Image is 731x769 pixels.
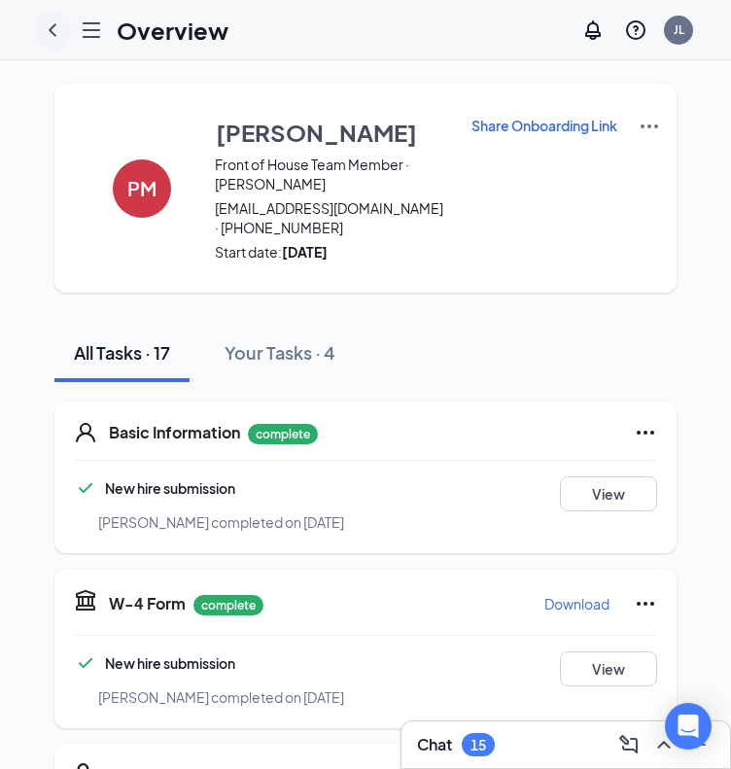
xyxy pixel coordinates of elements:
[674,21,684,38] div: JL
[193,595,263,615] p: complete
[105,479,235,497] span: New hire submission
[215,115,446,150] button: [PERSON_NAME]
[93,115,191,262] button: PM
[74,421,97,444] svg: User
[665,703,712,750] div: Open Intercom Messenger
[127,182,157,195] h4: PM
[225,340,335,365] div: Your Tasks · 4
[74,340,170,365] div: All Tasks · 17
[613,729,644,760] button: ComposeMessage
[560,651,657,686] button: View
[74,476,97,500] svg: Checkmark
[617,733,641,756] svg: ComposeMessage
[648,729,679,760] button: ChevronUp
[417,734,452,755] h3: Chat
[98,513,344,531] span: [PERSON_NAME] completed on [DATE]
[215,155,446,193] span: Front of House Team Member · [PERSON_NAME]
[117,14,228,47] h1: Overview
[470,737,486,753] div: 15
[80,18,103,42] svg: Hamburger
[105,654,235,672] span: New hire submission
[215,242,446,262] span: Start date:
[471,116,617,135] p: Share Onboarding Link
[544,594,609,613] p: Download
[216,116,417,149] h3: [PERSON_NAME]
[652,733,676,756] svg: ChevronUp
[470,115,618,136] button: Share Onboarding Link
[282,243,328,261] strong: [DATE]
[634,421,657,444] svg: Ellipses
[638,115,661,138] img: More Actions
[543,588,610,619] button: Download
[581,18,605,42] svg: Notifications
[624,18,647,42] svg: QuestionInfo
[215,198,446,237] span: [EMAIL_ADDRESS][DOMAIN_NAME] · [PHONE_NUMBER]
[109,593,186,614] h5: W-4 Form
[74,651,97,675] svg: Checkmark
[109,422,240,443] h5: Basic Information
[98,688,344,706] span: [PERSON_NAME] completed on [DATE]
[248,424,318,444] p: complete
[41,18,64,42] svg: ChevronLeft
[634,592,657,615] svg: Ellipses
[74,588,97,612] svg: TaxGovernmentIcon
[560,476,657,511] button: View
